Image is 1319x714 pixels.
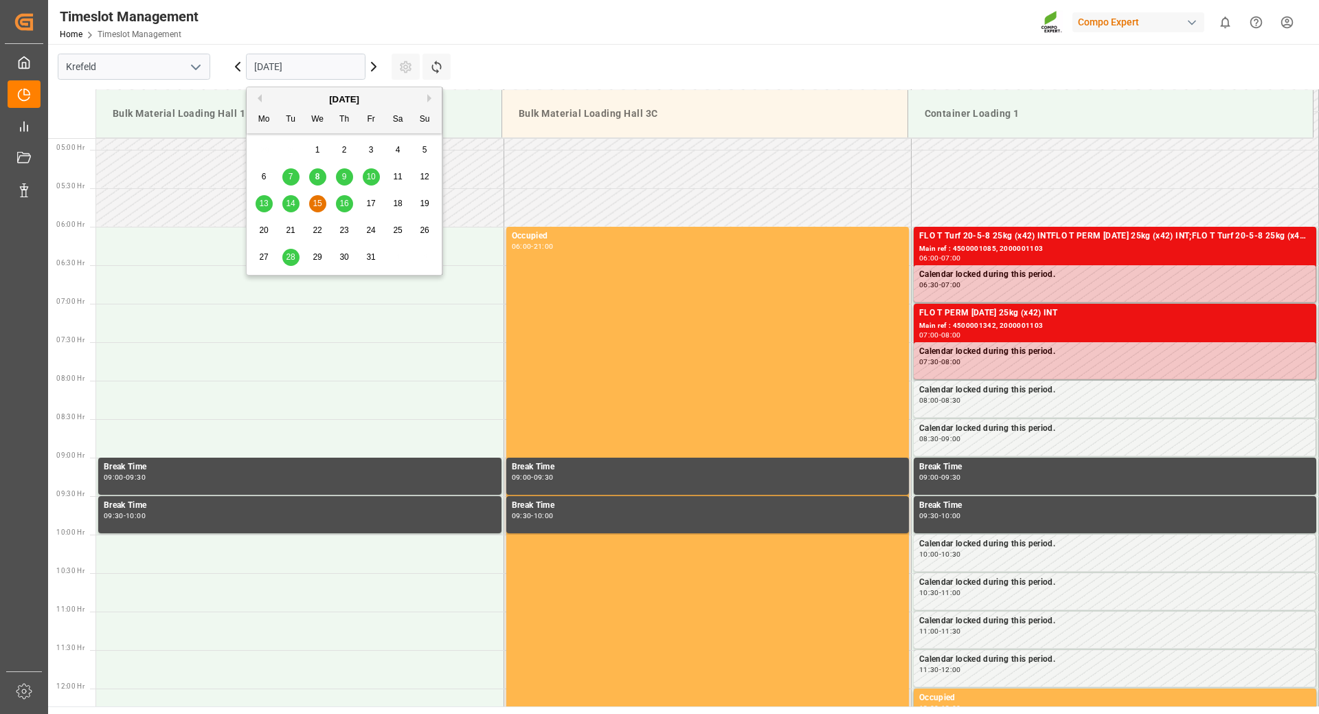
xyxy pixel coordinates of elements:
[393,225,402,235] span: 25
[939,332,941,338] div: -
[919,255,939,261] div: 06:00
[309,142,326,159] div: Choose Wednesday, October 1st, 2025
[513,101,897,126] div: Bulk Material Loading Hall 3C
[363,195,380,212] div: Choose Friday, October 17th, 2025
[259,225,268,235] span: 20
[390,111,407,129] div: Sa
[58,54,210,80] input: Type to search/select
[339,225,348,235] span: 23
[336,142,353,159] div: Choose Thursday, October 2nd, 2025
[919,282,939,288] div: 06:30
[919,230,1311,243] div: FLO T Turf 20-5-8 25kg (x42) INTFLO T PERM [DATE] 25kg (x42) INT;FLO T Turf 20-5-8 25kg (x42) INT
[336,168,353,186] div: Choose Thursday, October 9th, 2025
[56,682,84,690] span: 12:00 Hr
[262,172,267,181] span: 6
[941,332,961,338] div: 08:00
[56,413,84,421] span: 08:30 Hr
[56,605,84,613] span: 11:00 Hr
[919,397,939,403] div: 08:00
[919,537,1310,551] div: Calendar locked during this period.
[56,259,84,267] span: 06:30 Hr
[289,172,293,181] span: 7
[919,436,939,442] div: 08:30
[919,101,1303,126] div: Container Loading 1
[363,222,380,239] div: Choose Friday, October 24th, 2025
[919,474,939,480] div: 09:00
[309,222,326,239] div: Choose Wednesday, October 22nd, 2025
[939,474,941,480] div: -
[315,172,320,181] span: 8
[339,252,348,262] span: 30
[286,199,295,208] span: 14
[919,576,1310,590] div: Calendar locked during this period.
[253,94,262,102] button: Previous Month
[939,513,941,519] div: -
[941,590,961,596] div: 11:00
[939,397,941,403] div: -
[420,172,429,181] span: 12
[256,249,273,266] div: Choose Monday, October 27th, 2025
[941,667,961,673] div: 12:00
[390,168,407,186] div: Choose Saturday, October 11th, 2025
[256,222,273,239] div: Choose Monday, October 20th, 2025
[1241,7,1272,38] button: Help Center
[919,320,1311,332] div: Main ref : 4500001342, 2000001103
[104,513,124,519] div: 09:30
[941,628,961,634] div: 11:30
[1210,7,1241,38] button: show 0 new notifications
[259,199,268,208] span: 13
[282,249,300,266] div: Choose Tuesday, October 28th, 2025
[919,332,939,338] div: 07:00
[531,474,533,480] div: -
[1041,10,1063,34] img: Screenshot%202023-09-29%20at%2010.02.21.png_1712312052.png
[282,195,300,212] div: Choose Tuesday, October 14th, 2025
[416,222,433,239] div: Choose Sunday, October 26th, 2025
[56,451,84,459] span: 09:00 Hr
[512,230,903,243] div: Occupied
[309,111,326,129] div: We
[939,551,941,557] div: -
[56,336,84,344] span: 07:30 Hr
[309,195,326,212] div: Choose Wednesday, October 15th, 2025
[919,499,1311,513] div: Break Time
[104,460,496,474] div: Break Time
[396,145,401,155] span: 4
[534,243,554,249] div: 21:00
[286,225,295,235] span: 21
[941,282,961,288] div: 07:00
[939,282,941,288] div: -
[941,705,961,711] div: 13:00
[427,94,436,102] button: Next Month
[531,513,533,519] div: -
[534,474,554,480] div: 09:30
[416,142,433,159] div: Choose Sunday, October 5th, 2025
[366,172,375,181] span: 10
[512,460,903,474] div: Break Time
[939,705,941,711] div: -
[939,436,941,442] div: -
[416,168,433,186] div: Choose Sunday, October 12th, 2025
[256,168,273,186] div: Choose Monday, October 6th, 2025
[313,252,322,262] span: 29
[104,474,124,480] div: 09:00
[512,499,903,513] div: Break Time
[939,590,941,596] div: -
[919,653,1310,667] div: Calendar locked during this period.
[531,243,533,249] div: -
[339,199,348,208] span: 16
[282,111,300,129] div: Tu
[185,56,205,78] button: open menu
[919,513,939,519] div: 09:30
[104,499,496,513] div: Break Time
[941,255,961,261] div: 07:00
[919,705,939,711] div: 12:00
[939,628,941,634] div: -
[941,513,961,519] div: 10:00
[919,460,1311,474] div: Break Time
[941,436,961,442] div: 09:00
[919,422,1310,436] div: Calendar locked during this period.
[919,691,1311,705] div: Occupied
[919,590,939,596] div: 10:30
[56,644,84,651] span: 11:30 Hr
[512,243,532,249] div: 06:00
